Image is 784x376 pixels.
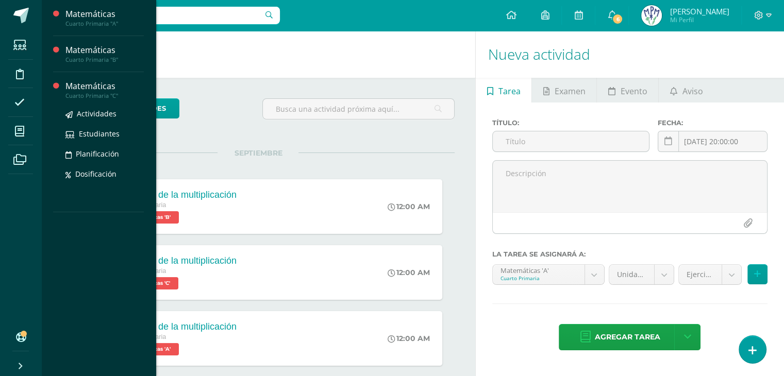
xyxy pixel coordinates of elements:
a: Planificación [65,148,144,160]
div: Cuarto Primaria "A" [65,20,144,27]
div: Matemáticas [65,80,144,92]
div: Ejercicio de la multiplicación [121,255,237,266]
a: Actividades [65,108,144,119]
span: Tarea [498,79,521,104]
div: 12:00 AM [388,202,430,211]
a: Aviso [659,78,714,102]
div: Cuarto Primaria "B" [65,56,144,63]
input: Busca una actividad próxima aquí... [263,99,454,119]
span: Evento [621,79,647,104]
a: Estudiantes [65,128,144,140]
span: 6 [612,13,623,25]
div: Matemáticas [65,44,144,56]
h1: Actividades [54,31,463,78]
a: Dosificación [65,168,144,180]
span: Ejercicios (25.0%) [687,265,714,284]
span: Planificación [76,149,119,159]
span: [PERSON_NAME] [670,6,729,16]
div: Cuarto Primaria "C" [65,92,144,99]
a: Matemáticas 'A'Cuarto Primaria [493,265,604,284]
input: Título [493,131,649,151]
span: Actividades [77,109,116,118]
label: La tarea se asignará a: [492,250,768,258]
a: Unidad 4 [609,265,674,284]
input: Fecha de entrega [658,131,767,151]
input: Busca un usuario... [48,7,280,24]
a: MatemáticasCuarto Primaria "A" [65,8,144,27]
div: 12:00 AM [388,334,430,343]
a: MatemáticasCuarto Primaria "C" [65,80,144,99]
span: Examen [555,79,586,104]
div: Matemáticas [65,8,144,20]
a: Evento [597,78,658,102]
span: Dosificación [75,169,116,179]
span: Mi Perfil [670,15,729,24]
a: MatemáticasCuarto Primaria "B" [65,44,144,63]
div: Matemáticas 'A' [501,265,577,275]
img: 25015d6c49a5a6564cc7757376dc025e.png [641,5,662,26]
div: Ejercicio de la multiplicación [121,190,237,200]
span: Estudiantes [79,129,120,139]
a: Tarea [476,78,531,102]
label: Fecha: [658,119,768,127]
span: SEPTIEMBRE [218,148,298,158]
a: Examen [532,78,596,102]
div: 12:00 AM [388,268,430,277]
a: Ejercicios (25.0%) [679,265,741,284]
div: Cuarto Primaria [501,275,577,282]
span: Aviso [682,79,703,104]
span: Agregar tarea [594,324,660,350]
span: Unidad 4 [617,265,647,284]
label: Título: [492,119,649,127]
div: Ejercicio de la multiplicación [121,321,237,332]
h1: Nueva actividad [488,31,772,78]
